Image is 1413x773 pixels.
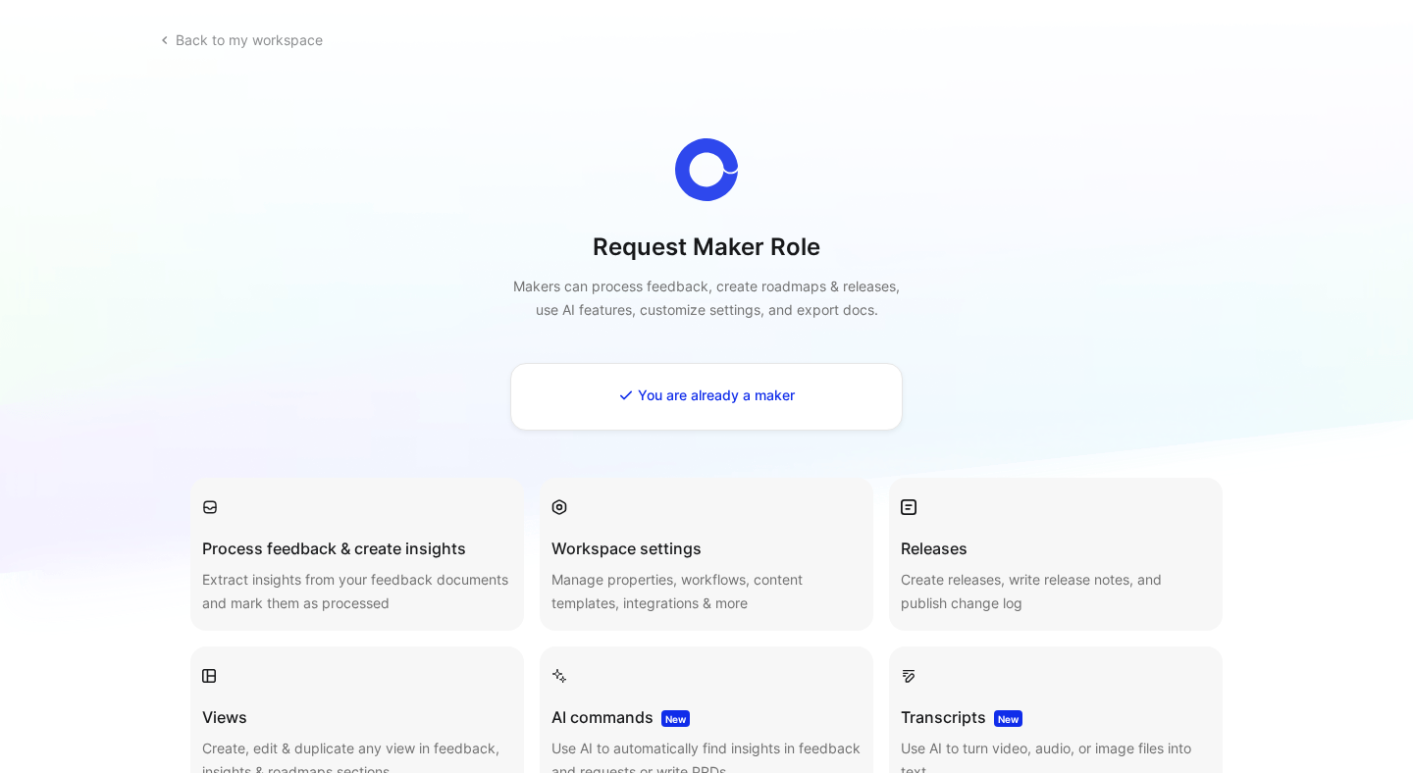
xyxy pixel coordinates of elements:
[151,24,332,57] a: Back to my workspace
[551,537,862,560] h3: Workspace settings
[202,568,512,615] p: Extract insights from your feedback documents and mark them as processed
[551,568,862,615] p: Manage properties, workflows, content templates, integrations & more
[994,710,1022,727] span: New
[510,232,903,263] h1: Request Maker Role
[551,705,862,729] h3: AI commands
[901,537,1211,560] h3: Releases
[901,705,1211,729] h3: Transcripts
[510,275,903,322] div: Makers can process feedback, create roadmaps & releases, use AI features, customize settings, and...
[901,568,1211,615] p: Create releases, write release notes, and publish change log
[618,384,795,407] p: You are already a maker
[661,710,690,727] span: New
[202,537,512,560] h3: Process feedback & create insights
[202,705,512,729] h3: Views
